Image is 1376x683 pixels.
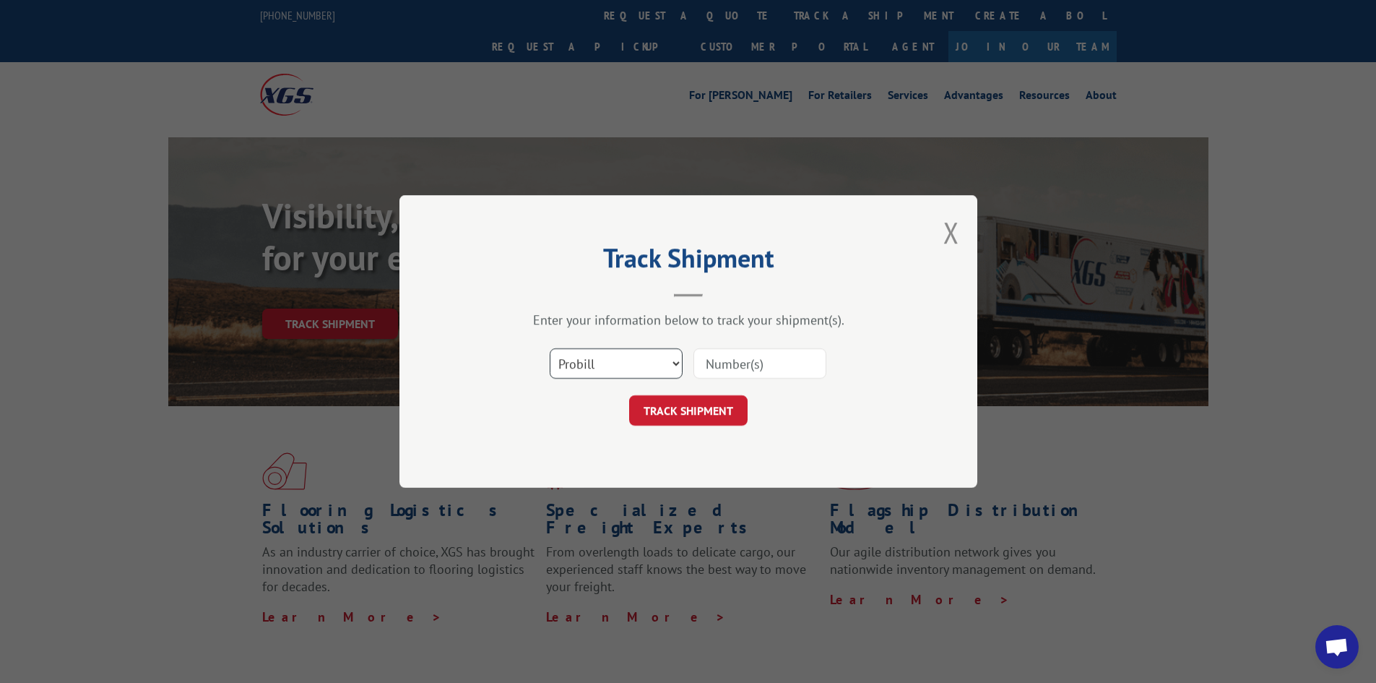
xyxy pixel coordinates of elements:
[1315,625,1359,669] div: Open chat
[943,213,959,252] button: Close modal
[472,248,905,275] h2: Track Shipment
[472,312,905,328] div: Enter your information below to track your shipment(s).
[629,395,748,426] button: TRACK SHIPMENT
[693,348,826,379] input: Number(s)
